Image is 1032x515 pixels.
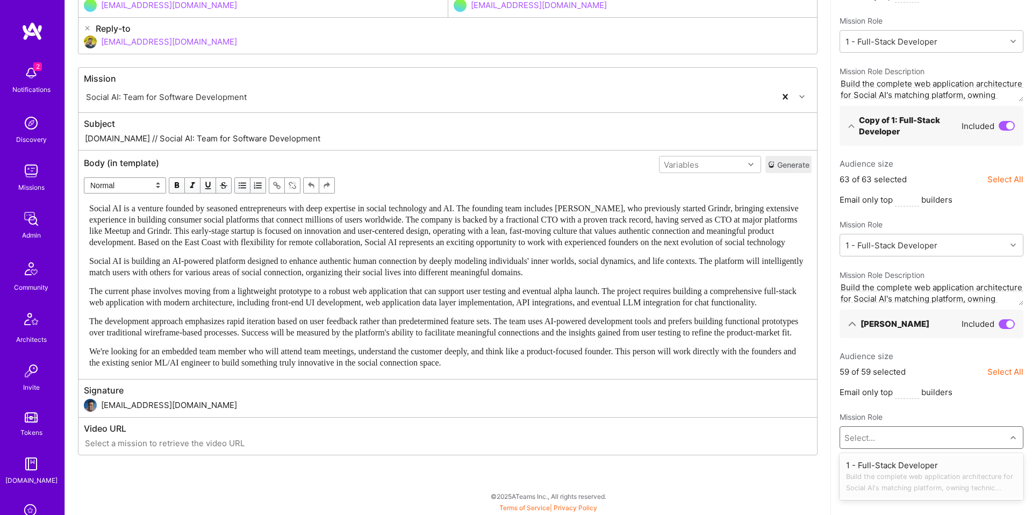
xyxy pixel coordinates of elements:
label: Subject [84,118,812,130]
i: icon CloseGray [84,25,91,32]
input: Enter subject [84,132,812,145]
button: Redo [319,177,335,194]
div: Social AI: Team for Software Development [86,91,247,103]
button: Bold [169,177,185,194]
input: Select a mission to retrieve the video URL [84,437,812,449]
label: Mission Role [840,412,883,422]
span: Normal [84,177,166,194]
img: tokens [25,412,38,423]
img: User Avatar [84,399,97,412]
img: admin teamwork [20,208,42,230]
p: 59 of 59 selected [840,366,906,377]
div: Missions [18,182,45,193]
button: Undo [303,177,319,194]
span: | [499,504,597,512]
button: Link [269,177,285,194]
div: Community [14,282,48,293]
label: Body (in template) [84,158,159,169]
button: UL [234,177,250,194]
input: Select one address... [101,28,812,55]
button: Strikethrough [216,177,232,194]
div: Notifications [12,84,51,95]
i: icon CrystalBall [768,161,775,168]
select: Block type [84,177,166,194]
div: 1 - Full-Stack Developer [845,36,937,47]
span: 2 [33,62,42,71]
button: OL [250,177,266,194]
input: Select one user [101,391,812,419]
label: Mission Role [840,16,883,26]
i: icon Chevron [799,94,805,99]
div: Discovery [16,134,47,145]
i: icon Chevron [1010,435,1016,440]
img: guide book [20,453,42,475]
div: Invite [23,382,40,393]
div: [DOMAIN_NAME] [5,475,58,486]
label: Reply-to [96,23,131,34]
textarea: Build the complete web application architecture for Social AI's matching platform, owning technic... [840,77,1023,102]
img: discovery [20,112,42,134]
img: Community [18,256,44,282]
p: Audience size [840,158,1023,169]
i: icon ArrowDown [848,320,856,328]
a: Terms of Service [499,504,550,512]
span: We're looking for an embedded team member who will attend team meetings, understand the customer ... [89,347,798,367]
span: The development approach emphasizes rapid iteration based on user feedback rather than predetermi... [89,317,800,337]
img: logo [21,22,43,41]
i: icon Chevron [1010,242,1016,248]
img: User Avatar [84,35,97,48]
i: icon Chevron [1010,39,1016,44]
label: Mission Role [840,219,883,230]
p: 63 of 63 selected [840,174,907,185]
i: icon ArrowDown [848,122,855,130]
div: Admin [22,230,41,241]
div: [PERSON_NAME] [861,318,929,330]
img: Architects [18,308,44,334]
textarea: Build the complete web application architecture for Social AI's matching platform, owning technic... [840,281,1023,305]
p: Email only top builders [840,194,1023,206]
button: Italic [185,177,200,194]
span: Build the complete web application architecture for Social AI's matching platform, owning technic... [846,471,1017,493]
p: Email only top builders [840,386,1023,399]
div: Copy of 1: Full-Stack Developer [859,115,962,137]
label: Mission Role Description [840,66,1023,77]
button: Generate [765,156,812,173]
button: Remove Link [285,177,300,194]
div: 1 - Full-Stack Developer [846,460,1017,493]
img: bell [20,62,42,84]
span: Social AI is a venture founded by seasoned entrepreneurs with deep expertise in social technology... [89,204,801,247]
div: Select... [844,432,875,444]
span: The current phase involves moving from a lightweight prototype to a robust web application that c... [89,287,799,307]
div: 1 - Full-Stack Developer [845,240,937,251]
div: Edit text [84,198,811,373]
img: Invite [20,360,42,382]
a: Privacy Policy [554,504,597,512]
div: Included [962,318,1015,330]
label: Video URL [84,423,812,434]
p: Audience size [840,351,1023,362]
button: Select All [987,366,1023,377]
i: icon Chevron [748,162,754,167]
span: Social AI is building an AI-powered platform designed to enhance authentic human connection by de... [89,256,806,277]
div: Variables [664,159,699,170]
label: Signature [84,385,812,396]
div: © 2025 ATeams Inc., All rights reserved. [64,483,1032,510]
label: Mission [84,73,812,84]
button: Select All [987,174,1023,185]
button: Underline [200,177,216,194]
label: Mission Role Description [840,269,1023,281]
div: Included [962,120,1015,132]
img: teamwork [20,160,42,182]
div: Tokens [20,427,42,438]
div: Architects [16,334,47,345]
